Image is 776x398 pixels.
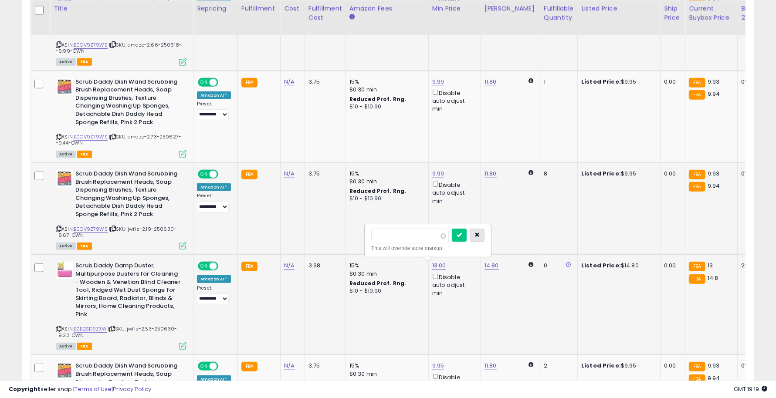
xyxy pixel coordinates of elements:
small: FBA [689,78,705,88]
div: Preset: [197,101,231,121]
div: 3.75 [308,78,339,86]
span: | SKU: amazo-2.73-250627--9.44-OWN [56,133,181,146]
div: seller snap | | [9,385,151,394]
span: 9.94 [708,182,720,190]
div: Disable auto adjust min [432,180,474,205]
div: 8 [544,170,571,178]
div: $14.80 [581,262,654,270]
div: 0% [741,362,770,370]
span: ON [199,263,210,270]
div: 0.00 [664,262,678,270]
span: | SKU: jwfis-2.19-250630--8.67-OWN [56,226,176,239]
div: $10 - $10.90 [349,195,422,202]
div: This will override store markup [371,244,485,253]
span: All listings currently available for purchase on Amazon [56,343,76,350]
small: FBA [689,274,705,284]
a: 11.80 [485,361,497,370]
a: B0B2SD9ZXW [74,325,107,333]
b: Reduced Prof. Rng. [349,95,407,103]
span: 9.94 [708,90,720,98]
span: All listings currently available for purchase on Amazon [56,243,76,250]
div: Amazon Fees [349,4,425,13]
span: OFF [217,263,231,270]
span: FBA [77,58,92,66]
a: Privacy Policy [113,385,151,393]
div: 0% [741,170,770,178]
div: 0.00 [664,362,678,370]
span: OFF [217,78,231,86]
div: Amazon AI * [197,91,231,99]
b: Listed Price: [581,169,621,178]
div: Repricing [197,4,234,13]
a: B0CV9Z79WS [74,41,108,49]
span: ON [199,363,210,370]
div: Disable auto adjust min [432,372,474,397]
div: Min Price [432,4,477,13]
b: Listed Price: [581,78,621,86]
img: 51QEZ2H2EiL._SL40_.jpg [56,362,73,379]
div: 0% [741,78,770,86]
div: 3.75 [308,362,339,370]
div: Amazon AI * [197,183,231,191]
div: [PERSON_NAME] [485,4,536,13]
div: 0.00 [664,170,678,178]
div: Fulfillment [241,4,277,13]
div: 15% [349,262,422,270]
a: 9.95 [432,361,444,370]
span: OFF [217,363,231,370]
a: 9.99 [432,78,444,86]
div: 15% [349,78,422,86]
small: FBA [689,90,705,100]
span: | SKU: amazo-2.66-250618--9.99-OWN [56,41,182,54]
div: Preset: [197,285,231,305]
i: Calculated using Dynamic Max Price. [529,170,533,175]
span: 13 [708,261,713,270]
a: 13.00 [432,261,446,270]
a: 11.80 [485,169,497,178]
small: FBA [241,78,258,88]
div: $0.30 min [349,370,422,378]
div: 1 [544,78,571,86]
b: Reduced Prof. Rng. [349,187,407,195]
span: | SKU: jwfis-2.53-250630--9.32-OWN [56,325,177,338]
b: Scrub Daddy Dish Wand Scrubbing Brush Replacement Heads, Soap Dispensing Brushes, Texture Changin... [75,170,181,220]
div: Listed Price [581,4,657,13]
small: FBA [241,262,258,271]
div: Cost [284,4,301,13]
div: Ship Price [664,4,681,22]
img: 410yJz2DeQL._SL40_.jpg [56,262,73,279]
b: Listed Price: [581,361,621,370]
div: Preset: [197,193,231,212]
a: B0CV9Z79WS [74,133,108,141]
b: Listed Price: [581,261,621,270]
a: B0CV9Z79WS [74,226,108,233]
small: FBA [689,362,705,371]
small: FBA [689,182,705,192]
div: Title [54,4,190,13]
span: 9.93 [708,169,720,178]
span: All listings currently available for purchase on Amazon [56,151,76,158]
div: $10 - $10.90 [349,287,422,295]
small: FBA [241,362,258,371]
div: 22% [741,262,770,270]
span: ON [199,171,210,178]
a: Terms of Use [75,385,112,393]
span: FBA [77,151,92,158]
small: FBA [689,262,705,271]
div: $0.30 min [349,86,422,94]
a: 9.99 [432,169,444,178]
strong: Copyright [9,385,41,393]
div: ASIN: [56,170,186,249]
img: 51QEZ2H2EiL._SL40_.jpg [56,170,73,187]
div: 2 [544,362,571,370]
div: Fulfillable Quantity [544,4,574,22]
span: 9.93 [708,78,720,86]
div: Amazon AI * [197,275,231,283]
div: 15% [349,362,422,370]
a: N/A [284,78,295,86]
span: FBA [77,343,92,350]
div: 15% [349,170,422,178]
span: ON [199,78,210,86]
span: FBA [77,243,92,250]
b: Scrub Daddy Damp Duster, Multipurpose Dusters for Cleaning - Wooden & Venetian Blind Cleaner Tool... [75,262,181,320]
